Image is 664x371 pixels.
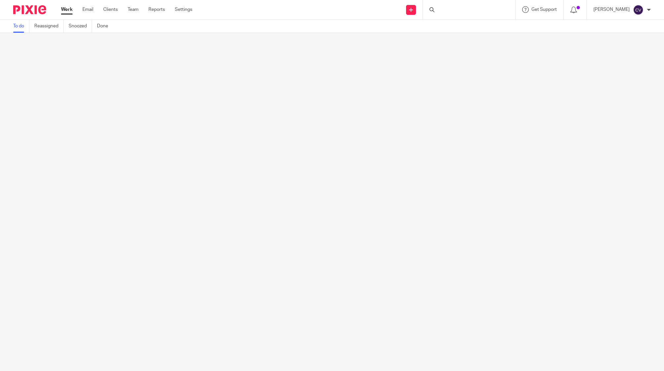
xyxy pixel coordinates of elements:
[97,20,113,33] a: Done
[13,20,29,33] a: To do
[175,6,192,13] a: Settings
[82,6,93,13] a: Email
[69,20,92,33] a: Snoozed
[61,6,73,13] a: Work
[633,5,644,15] img: svg%3E
[13,5,46,14] img: Pixie
[103,6,118,13] a: Clients
[531,7,557,12] span: Get Support
[593,6,630,13] p: [PERSON_NAME]
[34,20,64,33] a: Reassigned
[148,6,165,13] a: Reports
[128,6,139,13] a: Team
